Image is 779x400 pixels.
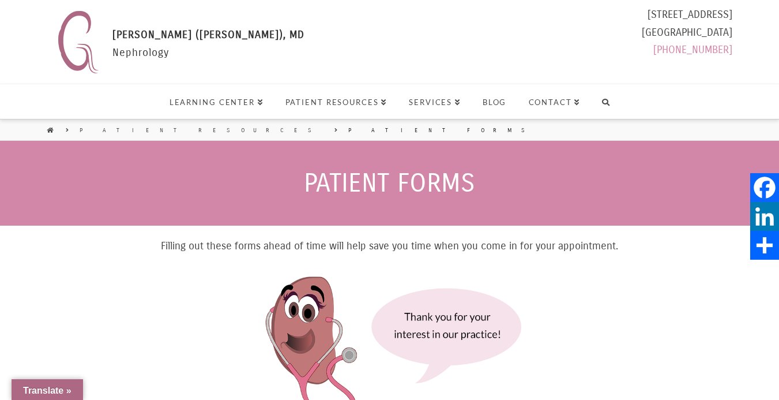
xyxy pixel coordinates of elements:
a: Contact [517,84,591,119]
a: Services [397,84,471,119]
p: Filling out these forms ahead of time will help save you time when you come in for your appointment. [81,237,698,255]
a: [PHONE_NUMBER] [653,43,732,56]
a: Blog [471,84,517,119]
span: Contact [529,99,581,106]
a: Learning Center [158,84,274,119]
div: [STREET_ADDRESS] [GEOGRAPHIC_DATA] [642,6,732,63]
a: Patient Resources [274,84,398,119]
span: Services [409,99,461,106]
a: Facebook [750,173,779,202]
a: LinkedIn [750,202,779,231]
a: Patient Resources [80,126,322,134]
span: Blog [483,99,507,106]
span: Learning Center [170,99,264,106]
a: Patient Forms [348,126,536,134]
span: [PERSON_NAME] ([PERSON_NAME]), MD [112,28,304,41]
img: Nephrology [52,6,104,78]
div: Nephrology [112,26,304,78]
span: Patient Resources [285,99,387,106]
span: Translate » [23,386,71,395]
